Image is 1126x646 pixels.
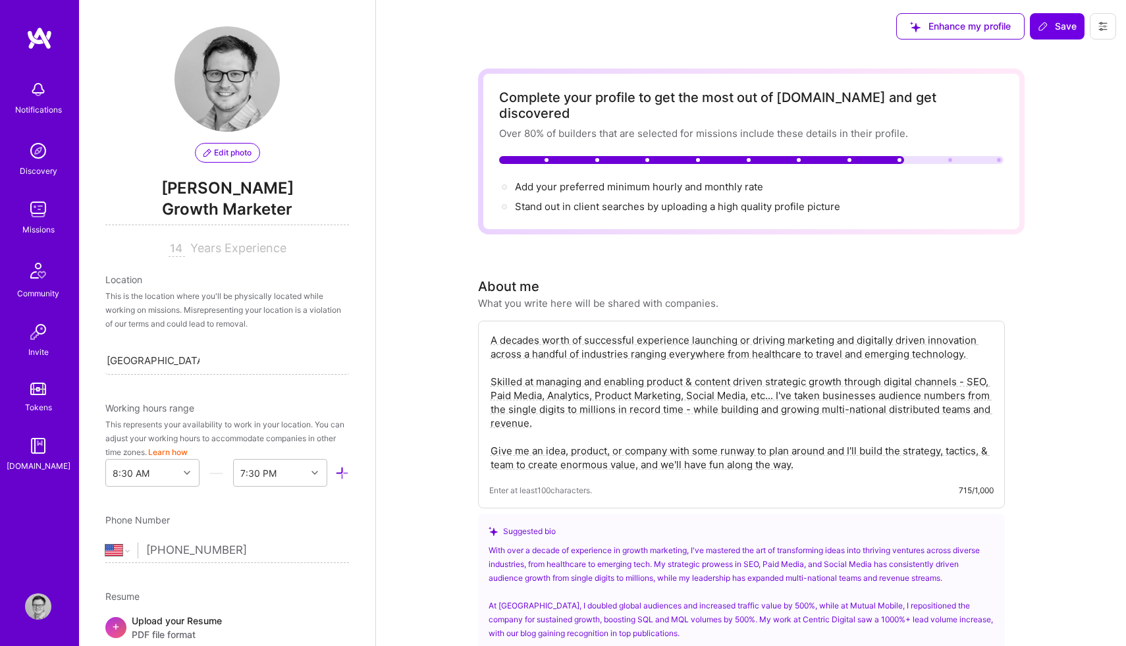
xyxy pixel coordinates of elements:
[184,470,190,476] i: icon Chevron
[105,591,140,602] span: Resume
[515,180,763,193] span: Add your preferred minimum hourly and monthly rate
[146,531,349,570] input: +1 (000) 000-0000
[105,417,349,459] div: This represents your availability to work in your location. You can adjust your working hours to ...
[132,614,222,641] div: Upload your Resume
[499,90,1004,121] div: Complete your profile to get the most out of [DOMAIN_NAME] and get discovered
[25,400,52,414] div: Tokens
[174,26,280,132] img: User Avatar
[17,286,59,300] div: Community
[22,255,54,286] img: Community
[959,483,994,497] div: 715/1,000
[105,289,349,331] div: This is the location where you'll be physically located while working on missions. Misrepresentin...
[105,514,170,525] span: Phone Number
[25,76,51,103] img: bell
[478,277,539,296] div: About me
[148,445,188,459] button: Learn how
[105,178,349,198] span: [PERSON_NAME]
[1038,20,1077,33] span: Save
[105,402,194,414] span: Working hours range
[26,26,53,50] img: logo
[489,524,994,538] div: Suggested bio
[25,593,51,620] img: User Avatar
[25,433,51,459] img: guide book
[15,103,62,117] div: Notifications
[489,527,498,536] i: icon SuggestedTeams
[489,483,592,497] span: Enter at least 100 characters.
[105,273,349,286] div: Location
[22,223,55,236] div: Missions
[209,466,223,480] i: icon HorizontalInLineDivider
[105,198,349,225] span: Growth Marketer
[112,619,120,633] span: +
[25,319,51,345] img: Invite
[28,345,49,359] div: Invite
[25,196,51,223] img: teamwork
[478,296,718,310] div: What you write here will be shared with companies.
[515,200,840,213] div: Stand out in client searches by uploading a high quality profile picture
[499,126,1004,140] div: Over 80% of builders that are selected for missions include these details in their profile.
[190,241,286,255] span: Years Experience
[203,147,252,159] span: Edit photo
[132,628,222,641] span: PDF file format
[311,470,318,476] i: icon Chevron
[203,149,211,157] i: icon PencilPurple
[7,459,70,473] div: [DOMAIN_NAME]
[20,164,57,178] div: Discovery
[240,466,277,480] div: 7:30 PM
[489,332,994,473] textarea: A decades worth of successful experience launching or driving marketing and digitally driven inno...
[113,466,149,480] div: 8:30 AM
[30,383,46,395] img: tokens
[25,138,51,164] img: discovery
[169,241,185,257] input: XX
